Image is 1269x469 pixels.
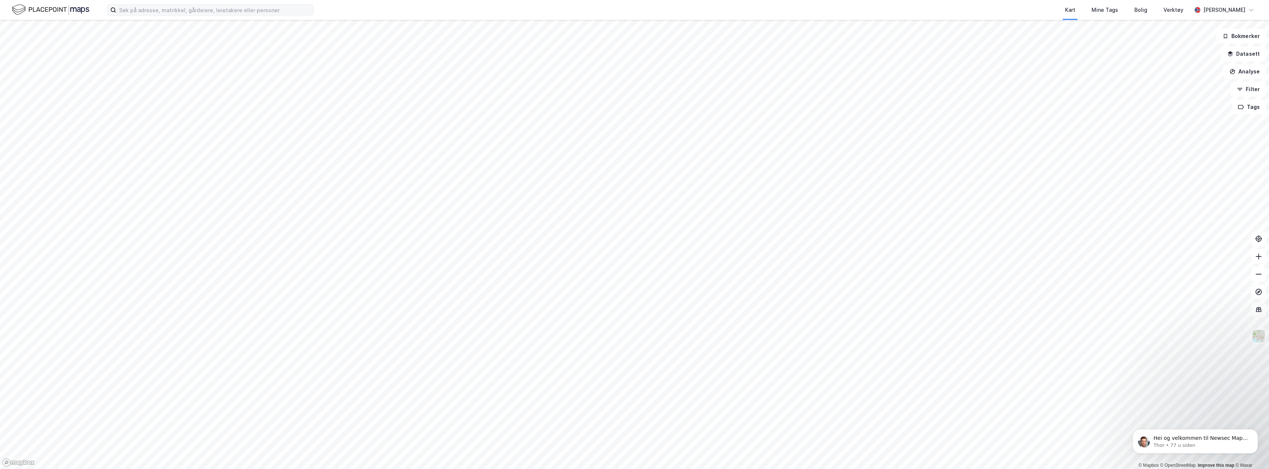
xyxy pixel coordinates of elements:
a: Mapbox [1138,463,1159,468]
div: [PERSON_NAME] [1203,6,1245,14]
div: Mine Tags [1092,6,1118,14]
a: Improve this map [1198,463,1234,468]
a: Mapbox homepage [2,458,35,467]
button: Analyse [1223,64,1266,79]
img: logo.f888ab2527a4732fd821a326f86c7f29.svg [12,3,89,16]
iframe: Intercom notifications melding [1121,414,1269,465]
button: Tags [1232,100,1266,114]
button: Datasett [1221,46,1266,61]
div: Bolig [1134,6,1147,14]
button: Filter [1231,82,1266,97]
input: Søk på adresse, matrikkel, gårdeiere, leietakere eller personer [116,4,313,15]
img: Z [1252,329,1266,343]
a: OpenStreetMap [1160,463,1196,468]
div: Verktøy [1163,6,1183,14]
div: Kart [1065,6,1075,14]
button: Bokmerker [1216,29,1266,44]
